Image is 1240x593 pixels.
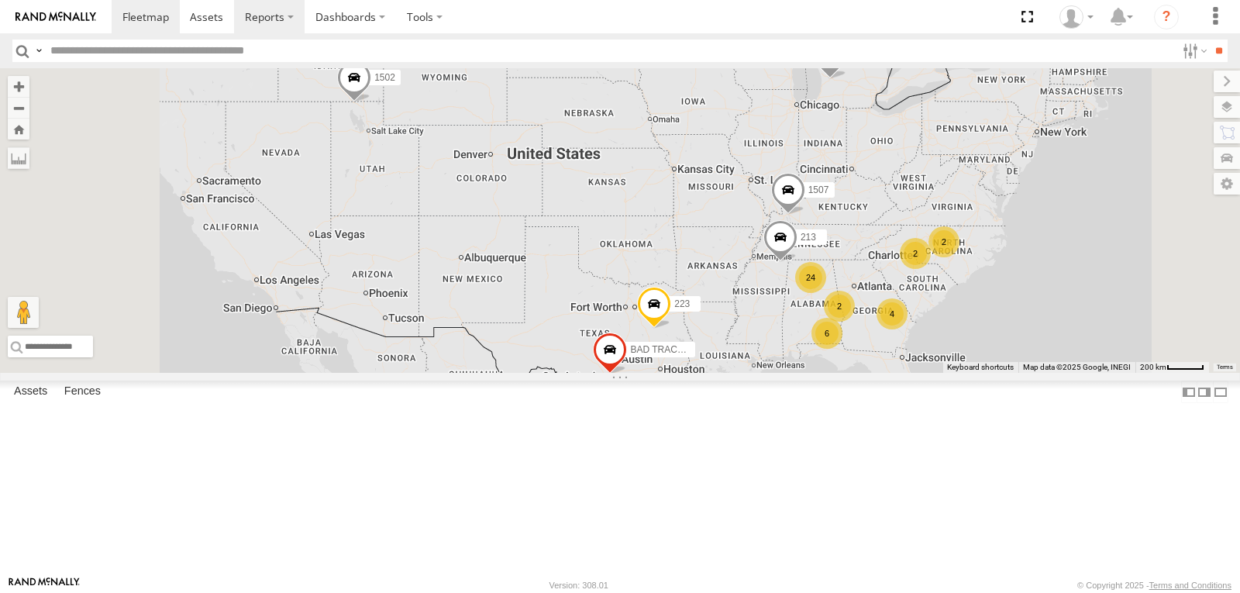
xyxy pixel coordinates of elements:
span: 213 [801,232,816,243]
button: Drag Pegman onto the map to open Street View [8,297,39,328]
span: 200 km [1140,363,1166,371]
span: 1507 [808,184,829,195]
span: 223 [674,298,690,309]
span: Map data ©2025 Google, INEGI [1023,363,1131,371]
label: Dock Summary Table to the Right [1197,381,1212,403]
a: Terms (opens in new tab) [1217,364,1233,371]
a: Visit our Website [9,577,80,593]
label: Dock Summary Table to the Left [1181,381,1197,403]
i: ? [1154,5,1179,29]
img: rand-logo.svg [15,12,96,22]
button: Map Scale: 200 km per 45 pixels [1135,362,1209,373]
label: Assets [6,381,55,403]
button: Zoom out [8,97,29,119]
label: Hide Summary Table [1213,381,1228,403]
button: Keyboard shortcuts [947,362,1014,373]
div: 2 [824,291,855,322]
span: BAD TRACKER [630,344,696,355]
label: Search Filter Options [1176,40,1210,62]
div: 2 [900,238,931,269]
div: © Copyright 2025 - [1077,581,1231,590]
div: 2 [928,226,959,257]
div: 6 [811,318,842,349]
div: 4 [877,298,908,329]
span: 1502 [374,72,395,83]
a: Terms and Conditions [1149,581,1231,590]
button: Zoom Home [8,119,29,140]
label: Map Settings [1214,173,1240,195]
label: Measure [8,147,29,169]
label: Search Query [33,40,45,62]
div: EDWARD EDMONDSON [1054,5,1099,29]
div: Version: 308.01 [549,581,608,590]
button: Zoom in [8,76,29,97]
label: Fences [57,381,108,403]
div: 24 [795,262,826,293]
